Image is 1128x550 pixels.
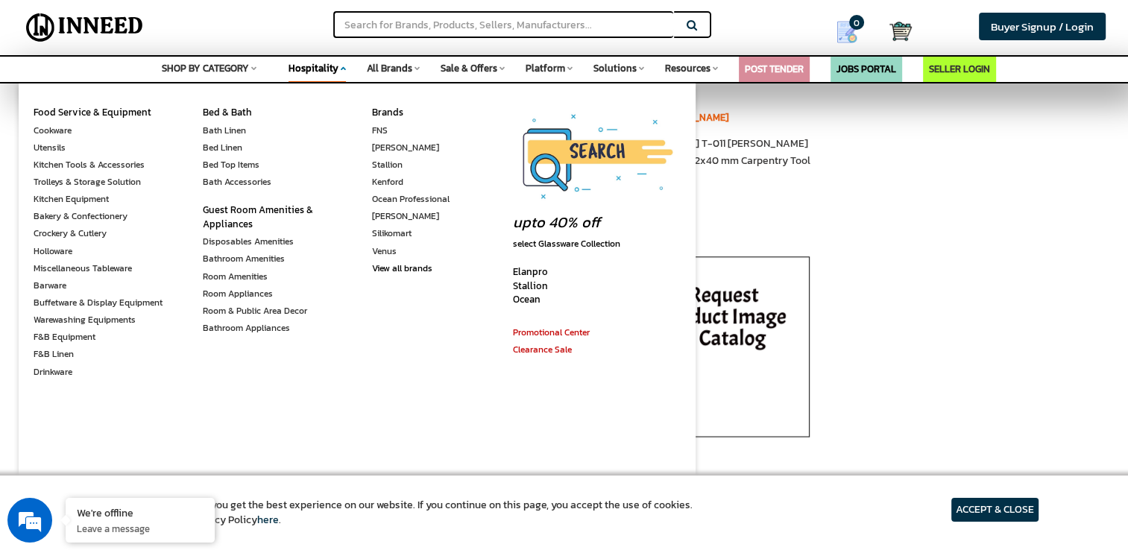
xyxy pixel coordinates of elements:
[836,62,896,76] a: JOBS PORTAL
[849,15,864,30] span: 0
[618,136,810,168] a: [PERSON_NAME] T-011 [PERSON_NAME] Cutting Blade 102x40 mm Carpentry Tool
[103,364,113,373] img: salesiqlogo_leal7QplfZFryJ6FIlVepeu7OftD7mt8q6exU6-34PB8prfIgodN67KcxXM9Y7JQ_.png
[78,83,251,103] div: Leave a message
[929,62,990,76] a: SELLER LOGIN
[25,89,63,98] img: logo_Zg8I0qSkbAqR2WFHt3p6CTuqpyXMFPubPcD2OT02zFN43Cy9FUNNG3NEPhM_Q1qe_.png
[665,61,710,75] span: Resources
[89,498,693,528] article: We use cookies to ensure you get the best experience on our website. If you continue on this page...
[745,62,804,76] a: POST TENDER
[20,9,149,46] img: Inneed.Market
[117,364,189,374] em: Driven by SalesIQ
[593,61,637,75] span: Solutions
[889,20,912,42] img: Cart
[620,238,829,462] img: inneed-image-na.png
[162,61,249,75] span: SHOP BY CATEGORY
[889,15,901,48] a: Cart
[979,13,1106,40] a: Buyer Signup / Login
[441,61,497,75] span: Sale & Offers
[526,61,565,75] span: Platform
[333,11,673,38] input: Search for Brands, Products, Sellers, Manufacturers...
[816,15,889,49] a: my Quotes 0
[289,61,338,75] span: Hospitality
[951,498,1039,522] article: ACCEPT & CLOSE
[257,512,279,528] a: here
[77,522,204,535] p: Leave a message
[836,21,858,43] img: Show My Quotes
[7,380,284,432] textarea: Type your message and click 'Submit'
[367,61,412,75] span: All Brands
[245,7,280,43] div: Minimize live chat window
[77,505,204,519] div: We're offline
[991,18,1094,35] span: Buyer Signup / Login
[31,174,260,325] span: We are offline. Please leave us a message.
[289,76,346,84] div: Space
[218,432,271,452] em: Submit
